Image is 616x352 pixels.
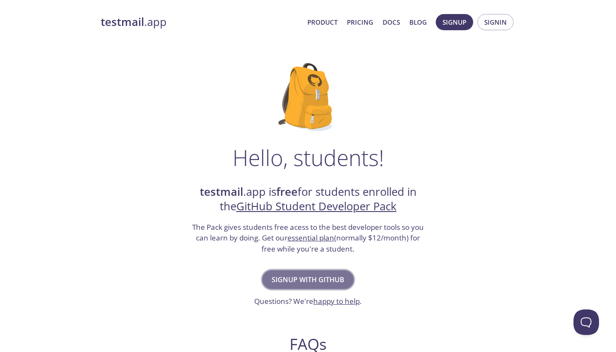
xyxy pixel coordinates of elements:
a: Docs [383,17,400,28]
iframe: Help Scout Beacon - Open [573,309,599,335]
strong: testmail [101,14,144,29]
strong: free [276,184,298,199]
strong: testmail [200,184,243,199]
a: Blog [409,17,427,28]
a: essential plan [287,233,334,243]
a: Pricing [347,17,373,28]
span: Signup with GitHub [272,274,344,286]
a: GitHub Student Developer Pack [236,199,397,214]
a: Product [307,17,338,28]
button: Signin [477,14,514,30]
button: Signup with GitHub [262,270,354,289]
h2: .app is for students enrolled in the [191,185,425,214]
a: happy to help [313,296,360,306]
h3: Questions? We're . [254,296,362,307]
span: Signup [443,17,466,28]
button: Signup [436,14,473,30]
h1: Hello, students! [233,145,384,170]
span: Signin [484,17,507,28]
img: github-student-backpack.png [278,63,338,131]
h3: The Pack gives students free acess to the best developer tools so you can learn by doing. Get our... [191,222,425,255]
a: testmail.app [101,15,301,29]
